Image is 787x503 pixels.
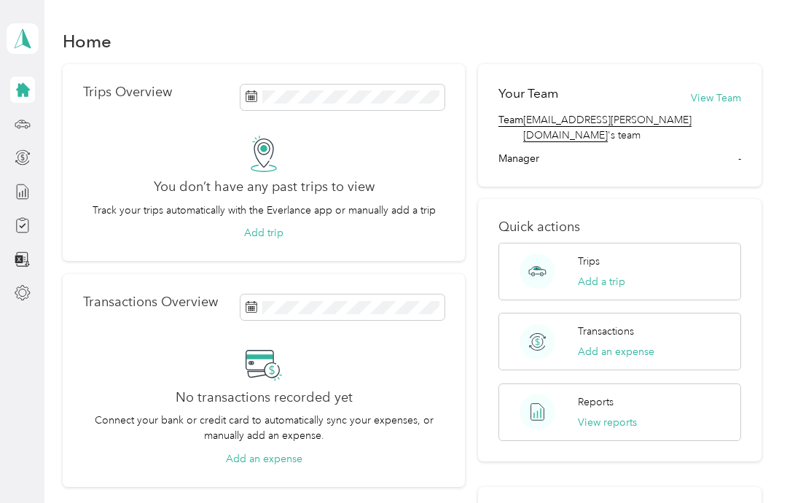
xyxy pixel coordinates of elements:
[523,112,742,143] span: 's team
[93,203,436,218] p: Track your trips automatically with the Everlance app or manually add a trip
[691,90,741,106] button: View Team
[83,85,172,100] p: Trips Overview
[244,225,283,241] button: Add trip
[154,179,375,195] h2: You don’t have any past trips to view
[83,413,445,443] p: Connect your bank or credit card to automatically sync your expenses, or manually add an expense.
[705,421,787,503] iframe: Everlance-gr Chat Button Frame
[226,451,302,467] button: Add an expense
[578,415,637,430] button: View reports
[578,344,654,359] button: Add an expense
[63,34,111,49] h1: Home
[578,254,600,269] p: Trips
[578,274,625,289] button: Add a trip
[498,151,539,166] span: Manager
[498,85,558,103] h2: Your Team
[498,219,742,235] p: Quick actions
[738,151,741,166] span: -
[578,324,634,339] p: Transactions
[176,390,353,405] h2: No transactions recorded yet
[83,295,218,310] p: Transactions Overview
[578,394,614,410] p: Reports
